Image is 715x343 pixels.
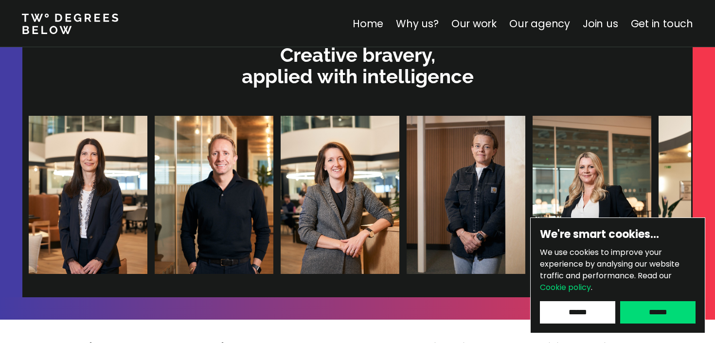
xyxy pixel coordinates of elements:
[540,270,672,293] span: Read our .
[540,282,591,293] a: Cookie policy
[353,17,383,31] a: Home
[631,17,693,31] a: Get in touch
[509,17,570,31] a: Our agency
[583,17,618,31] a: Join us
[540,247,696,293] p: We use cookies to improve your experience by analysing our website traffic and performance.
[280,116,398,274] img: Gemma
[406,116,524,274] img: Dani
[540,227,696,242] h6: We're smart cookies…
[154,116,272,274] img: James
[396,17,439,31] a: Why us?
[532,116,650,274] img: Halina
[28,116,146,274] img: Clare
[27,44,688,87] p: Creative bravery, applied with intelligence
[451,17,497,31] a: Our work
